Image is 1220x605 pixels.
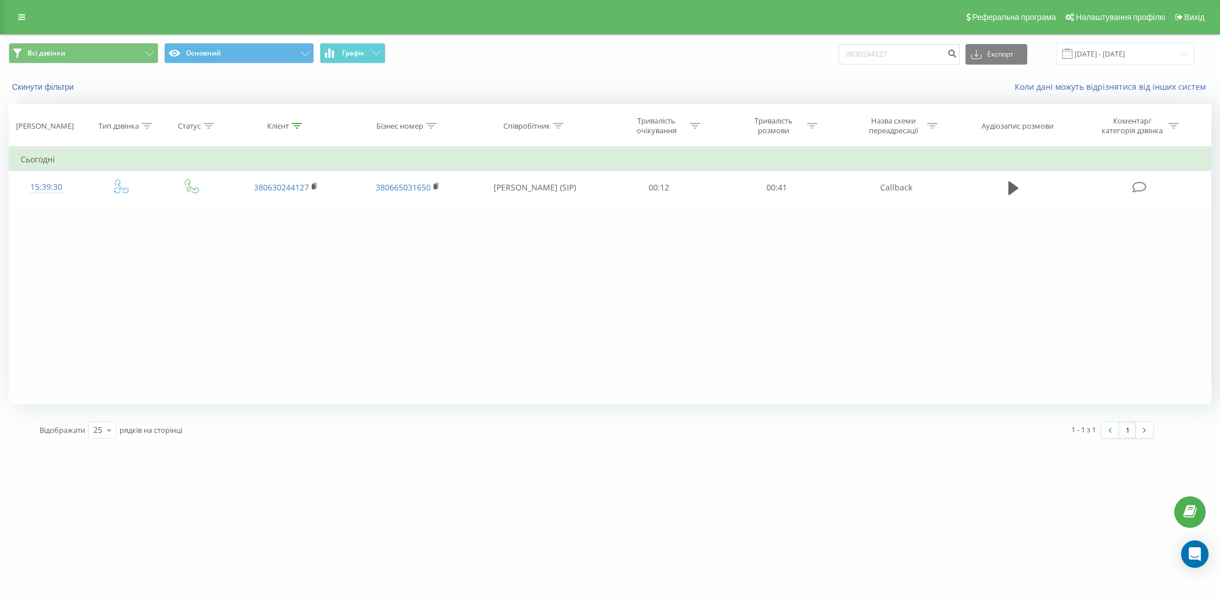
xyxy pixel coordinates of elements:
button: Основний [164,43,314,63]
div: Аудіозапис розмови [981,121,1054,131]
div: Співробітник [503,121,550,131]
a: 380665031650 [376,182,431,193]
div: Бізнес номер [376,121,423,131]
div: Open Intercom Messenger [1181,540,1209,568]
td: [PERSON_NAME] (SIP) [469,171,601,204]
div: Назва схеми переадресації [863,116,924,136]
div: 15:39:30 [21,176,73,198]
span: Графік [342,49,364,57]
button: Графік [320,43,386,63]
td: Callback [835,171,957,204]
div: Тип дзвінка [98,121,139,131]
button: Всі дзвінки [9,43,158,63]
span: Налаштування профілю [1076,13,1165,22]
td: 00:41 [718,171,835,204]
span: Всі дзвінки [27,49,65,58]
span: Реферальна програма [972,13,1056,22]
div: Клієнт [267,121,289,131]
span: Вихід [1185,13,1205,22]
td: Сьогодні [9,148,1211,171]
span: рядків на сторінці [120,425,182,435]
div: 25 [93,424,102,436]
div: Коментар/категорія дзвінка [1099,116,1166,136]
a: 380630244127 [254,182,309,193]
button: Скинути фільтри [9,82,80,92]
div: 1 - 1 з 1 [1071,424,1096,435]
div: Тривалість розмови [743,116,804,136]
input: Пошук за номером [838,44,960,65]
div: [PERSON_NAME] [16,121,74,131]
a: 1 [1119,422,1136,438]
td: 00:12 [601,171,718,204]
span: Відображати [39,425,85,435]
button: Експорт [965,44,1027,65]
a: Коли дані можуть відрізнятися вiд інших систем [1015,81,1211,92]
div: Статус [178,121,201,131]
div: Тривалість очікування [626,116,687,136]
